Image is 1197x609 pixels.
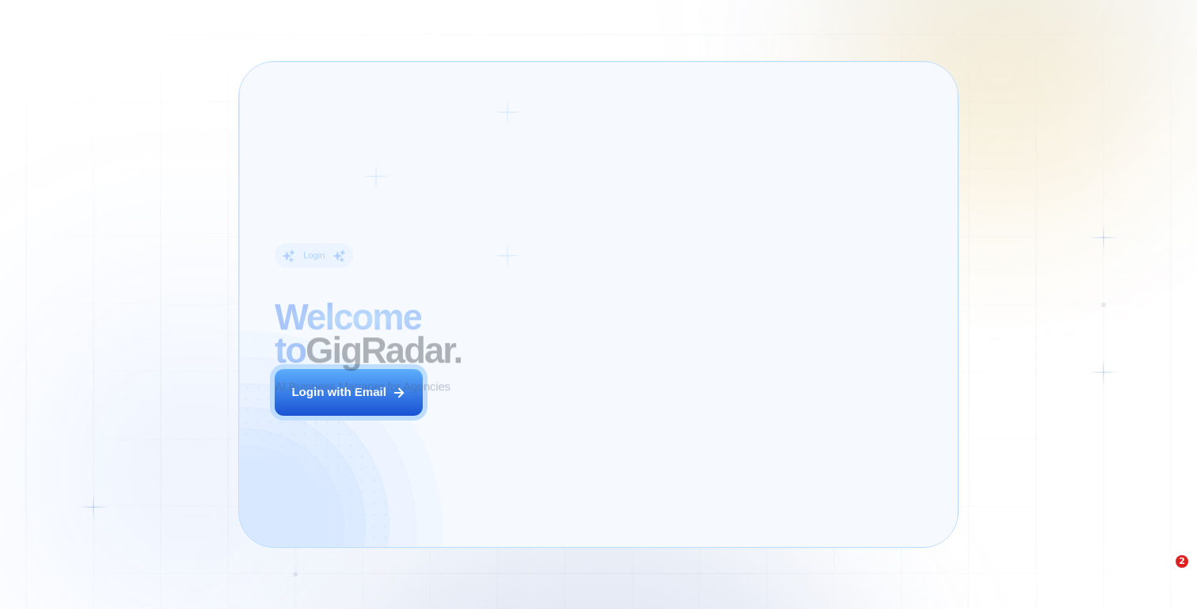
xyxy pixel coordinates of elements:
span: 2 [1176,555,1188,568]
div: Login [303,249,325,261]
iframe: Intercom live chat [1143,555,1181,593]
h2: ‍ GigRadar. [275,301,547,367]
span: Welcome to [275,297,421,371]
p: AI Business Manager for Agencies [275,379,450,395]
